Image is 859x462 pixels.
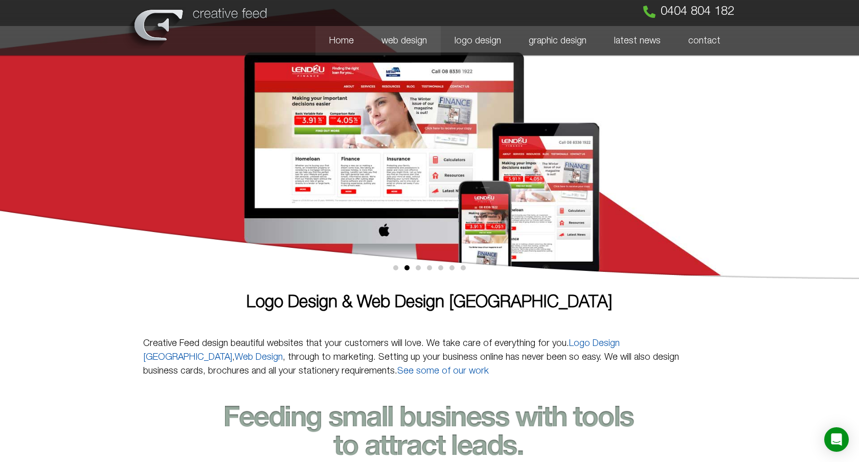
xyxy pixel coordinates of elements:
[441,26,515,56] a: logo design
[643,6,734,18] a: 0404 804 182
[143,337,716,378] p: Creative Feed design beautiful websites that your customers will love. We take care of everything...
[276,26,734,56] nav: Menu
[143,294,716,311] h1: Logo Design & Web Design [GEOGRAPHIC_DATA]
[368,26,441,56] a: web design
[449,265,455,270] span: Go to slide 6
[404,265,410,270] span: Go to slide 2
[600,26,674,56] a: latest news
[661,6,734,18] span: 0404 804 182
[235,353,283,361] a: Web Design
[315,26,368,56] a: Home
[461,265,466,270] span: Go to slide 7
[397,367,489,375] a: See some of our work
[515,26,600,56] a: graphic design
[416,265,421,270] span: Go to slide 3
[674,26,734,56] a: contact
[824,427,849,452] div: Open Intercom Messenger
[438,265,443,270] span: Go to slide 5
[427,265,432,270] span: Go to slide 4
[393,265,398,270] span: Go to slide 1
